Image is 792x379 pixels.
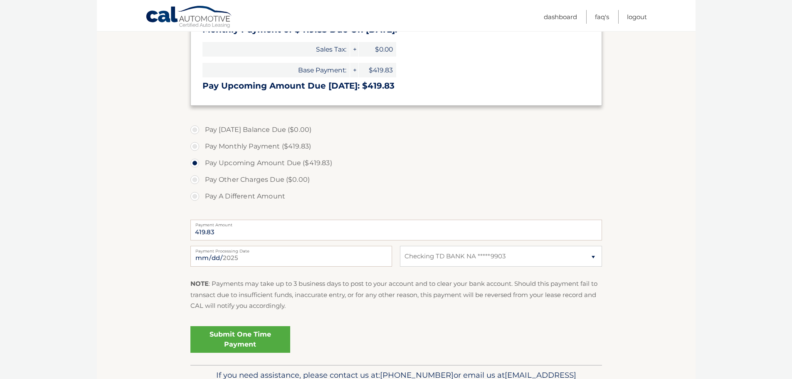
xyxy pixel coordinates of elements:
[190,171,602,188] label: Pay Other Charges Due ($0.00)
[202,81,590,91] h3: Pay Upcoming Amount Due [DATE]: $419.83
[190,326,290,353] a: Submit One Time Payment
[627,10,647,24] a: Logout
[190,188,602,205] label: Pay A Different Amount
[190,138,602,155] label: Pay Monthly Payment ($419.83)
[190,246,392,267] input: Payment Date
[359,63,396,77] span: $419.83
[190,278,602,311] p: : Payments may take up to 3 business days to post to your account and to clear your bank account....
[190,155,602,171] label: Pay Upcoming Amount Due ($419.83)
[350,42,358,57] span: +
[190,220,602,240] input: Payment Amount
[544,10,577,24] a: Dashboard
[190,280,209,287] strong: NOTE
[595,10,609,24] a: FAQ's
[202,63,350,77] span: Base Payment:
[202,42,350,57] span: Sales Tax:
[190,246,392,253] label: Payment Processing Date
[190,220,602,226] label: Payment Amount
[359,42,396,57] span: $0.00
[190,121,602,138] label: Pay [DATE] Balance Due ($0.00)
[350,63,358,77] span: +
[146,5,233,30] a: Cal Automotive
